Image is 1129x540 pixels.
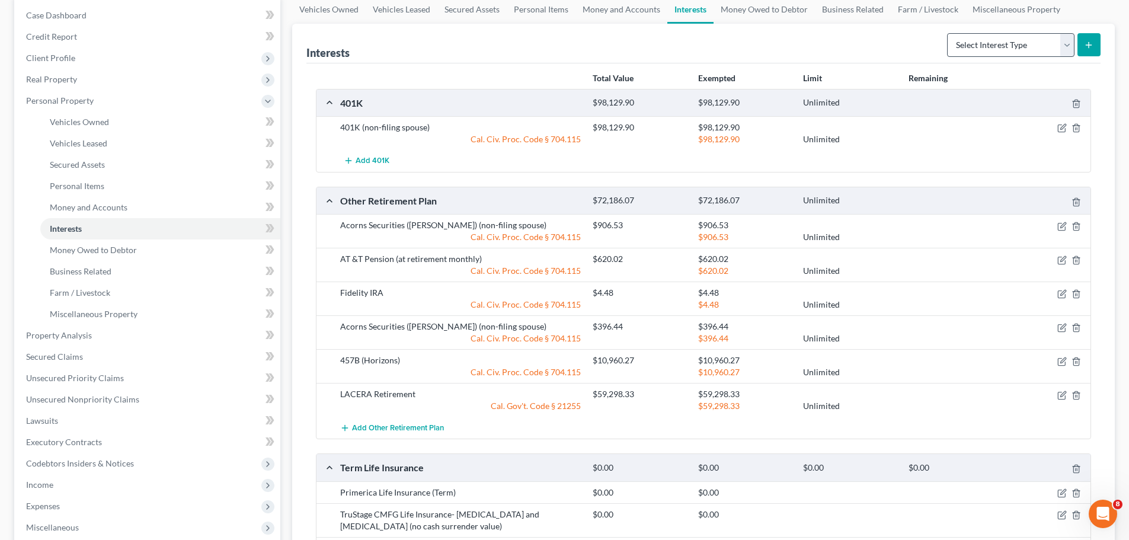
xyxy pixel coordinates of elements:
div: Unlimited [797,97,902,108]
span: Add 401K [356,156,389,166]
div: Cal. Civ. Proc. Code § 704.115 [334,265,587,277]
div: $0.00 [692,462,797,474]
span: Real Property [26,74,77,84]
div: $4.48 [692,299,797,311]
div: $59,298.33 [692,400,797,412]
span: Secured Assets [50,159,105,170]
span: Unsecured Priority Claims [26,373,124,383]
span: Business Related [50,266,111,276]
div: $396.44 [587,321,692,333]
a: Credit Report [17,26,280,47]
a: Interests [40,218,280,239]
div: $10,960.27 [587,354,692,366]
span: Miscellaneous Property [50,309,137,319]
span: Credit Report [26,31,77,41]
div: $72,186.07 [692,195,797,206]
span: Income [26,480,53,490]
strong: Exempted [698,73,735,83]
a: Case Dashboard [17,5,280,26]
span: Interests [50,223,82,234]
div: 401K (non-filing spouse) [334,122,587,133]
a: Vehicles Owned [40,111,280,133]
button: Add 401K [340,150,392,172]
div: $0.00 [797,462,902,474]
span: Add Other Retirement Plan [352,423,444,433]
div: $98,129.90 [692,122,797,133]
span: Vehicles Owned [50,117,109,127]
span: Unsecured Nonpriority Claims [26,394,139,404]
a: Business Related [40,261,280,282]
div: TruStage CMFG Life Insurance- [MEDICAL_DATA] and [MEDICAL_DATA] (no cash surrender value) [334,509,587,532]
div: $0.00 [587,462,692,474]
div: $98,129.90 [587,122,692,133]
span: Miscellaneous [26,522,79,532]
div: 457B (Horizons) [334,354,587,366]
div: $906.53 [587,219,692,231]
div: $59,298.33 [692,388,797,400]
a: Lawsuits [17,410,280,432]
div: Cal. Civ. Proc. Code § 704.115 [334,333,587,344]
span: Farm / Livestock [50,287,110,298]
div: $396.44 [692,333,797,344]
iframe: Intercom live chat [1089,500,1117,528]
div: Cal. Civ. Proc. Code § 704.115 [334,366,587,378]
div: Cal. Civ. Proc. Code § 704.115 [334,133,587,145]
div: $10,960.27 [692,354,797,366]
div: 401K [334,97,587,109]
div: Acorns Securities ([PERSON_NAME]) (non-filing spouse) [334,219,587,231]
div: $10,960.27 [692,366,797,378]
div: Unlimited [797,133,902,145]
div: AT &T Pension (at retirement monthly) [334,253,587,265]
a: Executory Contracts [17,432,280,453]
span: Property Analysis [26,330,92,340]
a: Unsecured Priority Claims [17,368,280,389]
div: Unlimited [797,400,902,412]
strong: Remaining [909,73,948,83]
a: Unsecured Nonpriority Claims [17,389,280,410]
div: $620.02 [692,265,797,277]
div: $620.02 [587,253,692,265]
div: Unlimited [797,231,902,243]
div: $0.00 [587,487,692,499]
span: Lawsuits [26,416,58,426]
a: Secured Assets [40,154,280,175]
div: Acorns Securities ([PERSON_NAME]) (non-filing spouse) [334,321,587,333]
span: Money and Accounts [50,202,127,212]
div: $0.00 [903,462,1008,474]
div: $906.53 [692,219,797,231]
a: Personal Items [40,175,280,197]
div: $98,129.90 [692,133,797,145]
span: Personal Items [50,181,104,191]
span: Money Owed to Debtor [50,245,137,255]
a: Vehicles Leased [40,133,280,154]
div: $72,186.07 [587,195,692,206]
div: LACERA Retirement [334,388,587,400]
div: $0.00 [587,509,692,520]
div: Unlimited [797,265,902,277]
a: Money Owed to Debtor [40,239,280,261]
div: $98,129.90 [692,97,797,108]
div: $0.00 [692,509,797,520]
div: Unlimited [797,299,902,311]
div: $4.48 [692,287,797,299]
strong: Total Value [593,73,634,83]
span: 8 [1113,500,1122,509]
div: Other Retirement Plan [334,194,587,207]
span: Codebtors Insiders & Notices [26,458,134,468]
div: $98,129.90 [587,97,692,108]
span: Executory Contracts [26,437,102,447]
a: Miscellaneous Property [40,303,280,325]
div: $620.02 [692,253,797,265]
div: $396.44 [692,321,797,333]
a: Farm / Livestock [40,282,280,303]
span: Vehicles Leased [50,138,107,148]
div: Unlimited [797,195,902,206]
a: Money and Accounts [40,197,280,218]
div: $906.53 [692,231,797,243]
div: Interests [306,46,350,60]
div: Cal. Civ. Proc. Code § 704.115 [334,231,587,243]
div: Cal. Civ. Proc. Code § 704.115 [334,299,587,311]
div: Fidelity IRA [334,287,587,299]
a: Secured Claims [17,346,280,368]
span: Secured Claims [26,352,83,362]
